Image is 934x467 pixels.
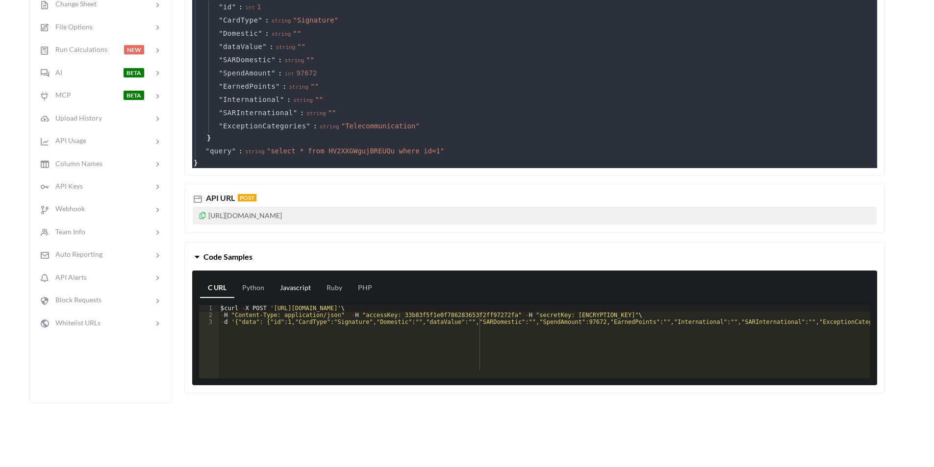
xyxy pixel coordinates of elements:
span: string [306,110,326,117]
span: Domestic [223,28,258,39]
a: Ruby [319,278,350,298]
span: : [300,108,304,118]
span: : [239,146,243,156]
span: int [245,4,255,11]
p: [URL][DOMAIN_NAME] [193,207,877,224]
span: File Options [50,23,93,31]
span: " " [315,96,323,103]
span: Auto Reporting [50,250,102,258]
span: " " [310,82,319,90]
a: Python [234,278,272,298]
span: " [219,29,223,37]
a: PHP [350,278,380,298]
span: : [278,55,282,65]
span: " [219,122,223,130]
span: : [278,68,282,78]
span: " " [297,43,305,50]
span: : [265,28,269,39]
span: dataValue [223,42,262,52]
span: query [210,146,232,156]
span: " [306,122,311,130]
div: 2 [199,312,219,319]
span: Whitelist URLs [50,319,101,327]
span: : [287,95,291,105]
span: AI [50,68,62,76]
span: " Signature " [293,16,339,24]
span: " [205,147,210,155]
span: : [239,2,243,12]
span: : [282,81,286,92]
span: API Usage [50,136,86,145]
span: " [219,16,223,24]
span: string [245,148,265,155]
span: : [313,121,317,131]
span: " [232,3,236,11]
span: API URL [204,193,235,202]
span: " [271,69,276,77]
span: } [205,133,211,143]
span: string [272,31,291,37]
a: C URL [200,278,234,298]
span: SARInternational [223,108,293,118]
a: Javascript [272,278,319,298]
span: " select * from HV2XXGWgujBREUQu where id=1 " [267,147,444,155]
span: API Alerts [50,273,87,281]
div: 1 [199,305,219,312]
span: ExceptionCategories [223,121,306,131]
span: " [219,82,223,90]
span: " " [328,109,336,117]
span: Upload History [50,114,102,122]
span: " Telecommunication " [341,122,420,130]
span: Run Calculations [50,45,107,53]
span: NEW [124,45,144,54]
span: " [293,109,298,117]
span: " " [306,56,314,64]
span: " [219,96,223,103]
span: " [219,56,223,64]
span: string [285,57,304,64]
span: CardType [223,15,258,25]
span: Code Samples [203,252,252,261]
span: : [265,15,269,25]
span: id [223,2,232,12]
div: 97672 [285,68,317,78]
span: Team Info [50,227,85,236]
span: SpendAmount [223,68,271,78]
span: SARDomestic [223,55,271,65]
span: " [258,16,262,24]
span: " [258,29,262,37]
span: string [272,18,291,24]
span: API Keys [50,182,83,190]
span: " [219,43,223,50]
span: Block Requests [50,295,101,304]
span: " " [293,29,302,37]
span: " [262,43,267,50]
span: Webhook [50,204,85,213]
div: 3 [199,319,219,325]
span: string [293,97,313,103]
span: " [232,147,236,155]
span: BETA [124,68,144,77]
span: International [223,95,280,105]
span: string [289,84,308,90]
span: " [280,96,284,103]
span: } [192,158,198,168]
span: " [219,109,223,117]
div: 1 [245,2,261,12]
span: " [271,56,276,64]
span: int [285,71,295,77]
span: EarnedPoints [223,81,276,92]
span: string [276,44,296,50]
span: " [219,69,223,77]
span: string [320,123,339,130]
span: : [269,42,273,52]
span: MCP [50,91,71,99]
button: Code Samples [185,243,884,270]
span: " [219,3,223,11]
span: Column Names [50,159,102,168]
span: BETA [124,91,144,100]
span: POST [238,194,256,201]
span: " [276,82,280,90]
